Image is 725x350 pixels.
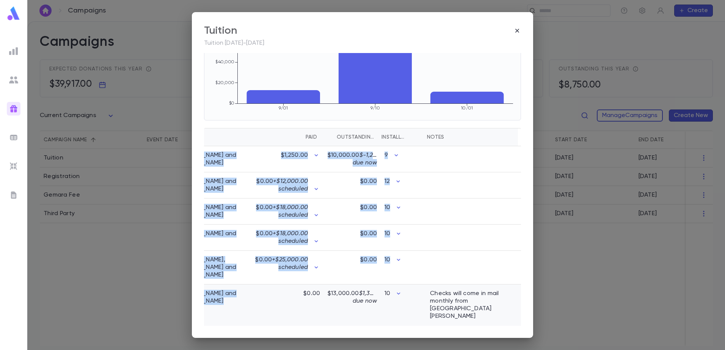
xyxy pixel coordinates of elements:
[254,178,308,193] p: $0.00
[9,104,18,113] img: campaigns_gradient.17ab1fa96dd0f67c2e976ce0b3818124.svg
[178,290,246,305] a: [PERSON_NAME] and [PERSON_NAME]
[178,256,246,279] a: [PERSON_NAME], [PERSON_NAME] and [PERSON_NAME]
[293,131,306,143] button: Sort
[178,178,246,193] a: [PERSON_NAME] and [PERSON_NAME]
[281,152,308,159] p: $1,250.00
[328,290,377,305] p: $13,000.00
[381,128,407,146] div: Installments
[407,131,419,143] button: Sort
[204,24,237,37] div: Tuition
[353,152,389,166] span: $-1,250.00 due now
[423,128,518,146] div: Notes
[215,59,234,64] tspan: $40,000
[430,290,517,320] div: Checks will come in mail monthly from [GEOGRAPHIC_DATA][PERSON_NAME]
[178,204,246,219] a: [PERSON_NAME] and [PERSON_NAME]
[178,152,246,167] a: [PERSON_NAME] and [PERSON_NAME]
[178,230,246,245] a: [PERSON_NAME] and Itty
[337,128,374,146] div: Outstanding
[272,257,308,270] span: + $25,000.00 scheduled
[384,290,390,297] p: 10
[9,47,18,56] img: reports_grey.c525e4749d1bce6a11f5fe2a8de1b229.svg
[321,128,378,146] div: Outstanding
[247,128,321,146] div: Paid
[6,6,21,21] img: logo
[254,230,308,245] p: $0.00
[384,256,390,264] p: 10
[9,191,18,200] img: letters_grey.7941b92b52307dd3b8a917253454ce1c.svg
[273,205,308,218] span: + $18,000.00 scheduled
[303,290,320,297] p: $0.00
[202,131,214,143] button: Sort
[378,128,423,146] div: Installments
[273,231,308,244] span: + $18,000.00 scheduled
[360,204,377,211] p: $0.00
[9,75,18,84] img: students_grey.60c7aba0da46da39d6d829b817ac14fc.svg
[229,101,234,106] tspan: $0
[353,291,387,304] span: $1,300.00 due now
[171,128,247,146] div: Account
[273,178,308,192] span: + $12,000.00 scheduled
[254,256,308,271] p: $0.00
[9,162,18,171] img: imports_grey.530a8a0e642e233f2baf0ef88e8c9fcb.svg
[279,106,288,111] tspan: 9/01
[254,204,308,219] p: $0.00
[384,178,390,185] p: 12
[204,39,521,47] p: Tuition [DATE]-[DATE]
[215,80,234,85] tspan: $20,000
[360,178,377,185] p: $0.00
[461,106,473,111] tspan: 10/01
[9,133,18,142] img: batches_grey.339ca447c9d9533ef1741baa751efc33.svg
[384,230,390,237] p: 10
[360,256,377,264] p: $0.00
[384,152,388,159] p: 9
[427,128,444,146] div: Notes
[360,230,377,237] p: $0.00
[325,131,337,143] button: Sort
[370,106,380,111] tspan: 9/10
[384,204,390,211] p: 10
[328,152,377,167] p: $10,000.00
[306,128,317,146] div: Paid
